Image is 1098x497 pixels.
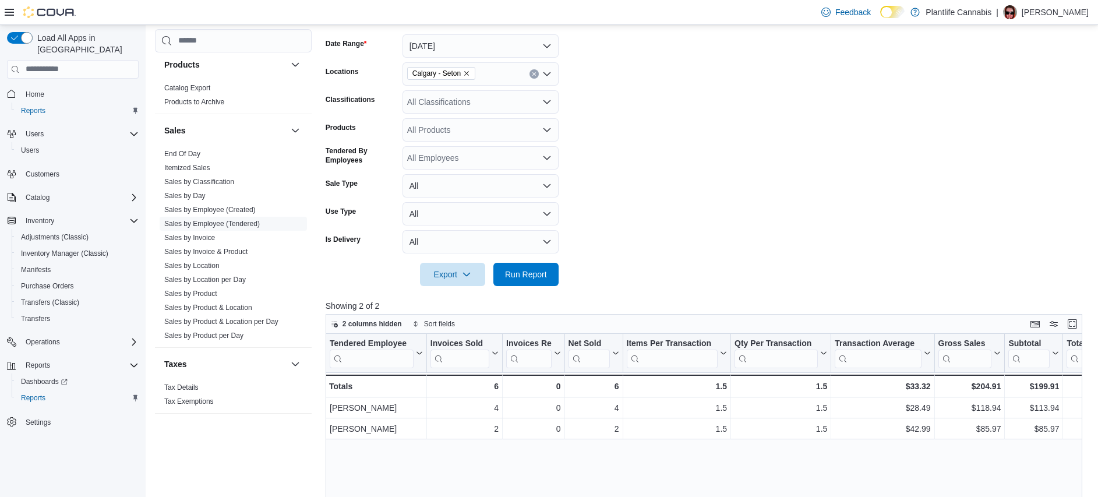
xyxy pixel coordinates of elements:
[21,414,139,429] span: Settings
[21,127,48,141] button: Users
[326,39,367,48] label: Date Range
[2,126,143,142] button: Users
[735,401,827,415] div: 1.5
[568,379,619,393] div: 6
[835,422,930,436] div: $42.99
[16,295,84,309] a: Transfers (Classic)
[26,361,50,370] span: Reports
[996,5,998,19] p: |
[21,146,39,155] span: Users
[568,338,609,349] div: Net Sold
[164,303,252,312] span: Sales by Product & Location
[12,262,143,278] button: Manifests
[164,383,199,392] span: Tax Details
[16,230,139,244] span: Adjustments (Classic)
[26,216,54,225] span: Inventory
[21,232,89,242] span: Adjustments (Classic)
[21,377,68,386] span: Dashboards
[164,59,286,71] button: Products
[626,401,727,415] div: 1.5
[12,311,143,327] button: Transfers
[835,338,921,349] div: Transaction Average
[1008,401,1059,415] div: $113.94
[16,375,139,389] span: Dashboards
[21,298,79,307] span: Transfers (Classic)
[542,69,552,79] button: Open list of options
[12,245,143,262] button: Inventory Manager (Classic)
[542,153,552,163] button: Open list of options
[938,379,1001,393] div: $204.91
[1003,5,1017,19] div: Sasha Iemelianenko
[164,248,248,256] a: Sales by Invoice & Product
[16,279,139,293] span: Purchase Orders
[164,163,210,172] span: Itemized Sales
[21,214,139,228] span: Inventory
[326,207,356,216] label: Use Type
[164,149,200,158] span: End Of Day
[164,83,210,93] span: Catalog Export
[403,34,559,58] button: [DATE]
[463,70,470,77] button: Remove Calgary - Seton from selection in this group
[16,391,50,405] a: Reports
[430,401,499,415] div: 4
[12,390,143,406] button: Reports
[26,418,51,427] span: Settings
[164,275,246,284] span: Sales by Location per Day
[16,104,139,118] span: Reports
[12,373,143,390] a: Dashboards
[626,379,727,393] div: 1.5
[330,338,414,349] div: Tendered Employee
[326,67,359,76] label: Locations
[288,58,302,72] button: Products
[16,295,139,309] span: Transfers (Classic)
[427,263,478,286] span: Export
[21,358,55,372] button: Reports
[21,358,139,372] span: Reports
[12,229,143,245] button: Adjustments (Classic)
[735,422,827,436] div: 1.5
[1008,379,1059,393] div: $199.91
[938,338,1001,368] button: Gross Sales
[568,338,619,368] button: Net Sold
[21,167,64,181] a: Customers
[164,191,206,200] span: Sales by Day
[164,290,217,298] a: Sales by Product
[164,205,256,214] span: Sales by Employee (Created)
[26,129,44,139] span: Users
[506,422,560,436] div: 0
[568,401,619,415] div: 4
[164,262,220,270] a: Sales by Location
[164,397,214,406] a: Tax Exemptions
[938,401,1001,415] div: $118.94
[330,422,423,436] div: [PERSON_NAME]
[21,106,45,115] span: Reports
[164,383,199,392] a: Tax Details
[12,142,143,158] button: Users
[26,193,50,202] span: Catalog
[16,263,139,277] span: Manifests
[735,338,818,368] div: Qty Per Transaction
[330,338,423,368] button: Tendered Employee
[26,337,60,347] span: Operations
[403,202,559,225] button: All
[626,422,727,436] div: 1.5
[16,312,139,326] span: Transfers
[412,68,461,79] span: Calgary - Seton
[817,1,875,24] a: Feedback
[407,67,475,80] span: Calgary - Seton
[21,167,139,181] span: Customers
[626,338,727,368] button: Items Per Transaction
[33,32,139,55] span: Load All Apps in [GEOGRAPHIC_DATA]
[430,422,499,436] div: 2
[343,319,402,329] span: 2 columns hidden
[1047,317,1061,331] button: Display options
[493,263,559,286] button: Run Report
[21,335,139,349] span: Operations
[16,391,139,405] span: Reports
[735,379,827,393] div: 1.5
[21,281,74,291] span: Purchase Orders
[568,422,619,436] div: 2
[403,230,559,253] button: All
